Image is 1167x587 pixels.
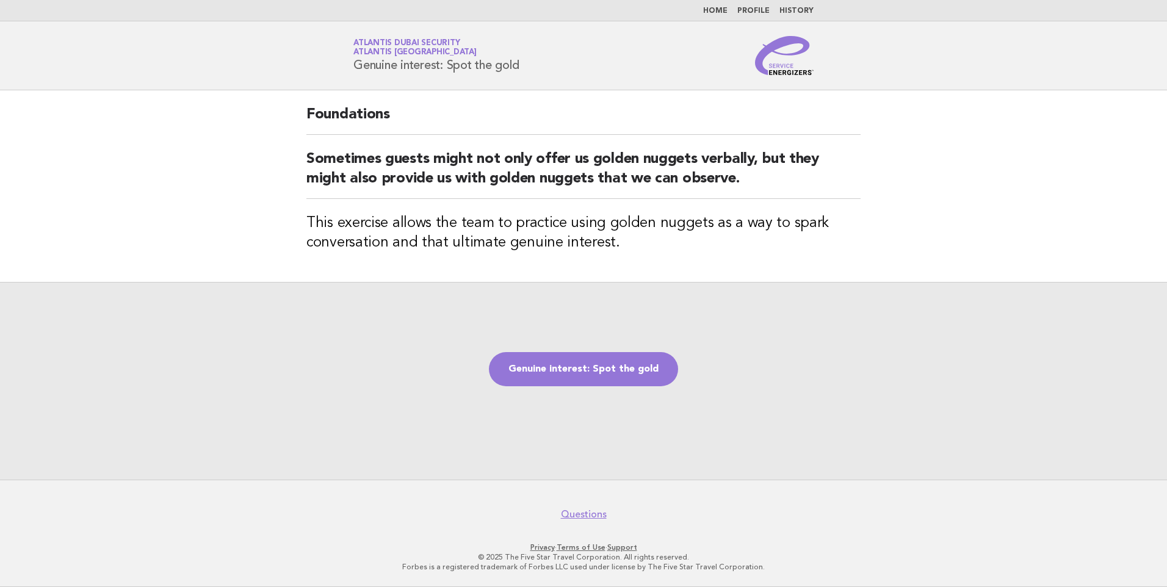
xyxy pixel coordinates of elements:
[353,40,519,71] h1: Genuine interest: Spot the gold
[210,552,957,562] p: © 2025 The Five Star Travel Corporation. All rights reserved.
[489,352,678,386] a: Genuine interest: Spot the gold
[210,562,957,572] p: Forbes is a registered trademark of Forbes LLC used under license by The Five Star Travel Corpora...
[306,214,861,253] h3: This exercise allows the team to practice using golden nuggets as a way to spark conversation and...
[755,36,814,75] img: Service Energizers
[737,7,770,15] a: Profile
[703,7,728,15] a: Home
[779,7,814,15] a: History
[557,543,605,552] a: Terms of Use
[353,39,477,56] a: Atlantis Dubai SecurityAtlantis [GEOGRAPHIC_DATA]
[353,49,477,57] span: Atlantis [GEOGRAPHIC_DATA]
[561,508,607,520] a: Questions
[210,542,957,552] p: · ·
[306,149,861,199] h2: Sometimes guests might not only offer us golden nuggets verbally, but they might also provide us ...
[306,105,861,135] h2: Foundations
[607,543,637,552] a: Support
[530,543,555,552] a: Privacy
